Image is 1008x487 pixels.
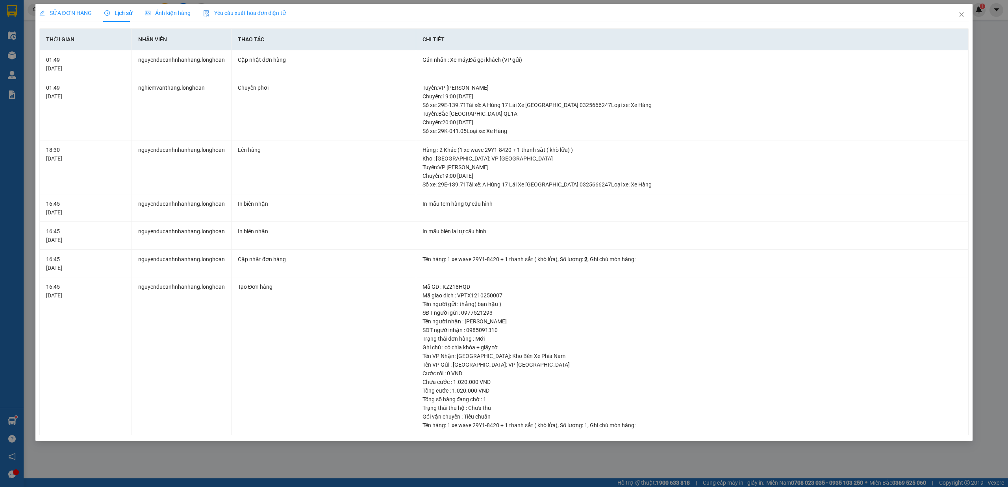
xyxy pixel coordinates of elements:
[584,422,587,428] span: 1
[238,255,409,264] div: Cập nhật đơn hàng
[238,282,409,291] div: Tạo Đơn hàng
[422,163,962,189] div: Tuyến : VP [PERSON_NAME] Chuyến: 19:00 [DATE] Số xe: 29E-139.71 Tài xế: A Hùng 17 Lái Xe [GEOGRAP...
[132,29,232,50] th: Nhân viên
[422,412,962,421] div: Gói vận chuyển : Tiêu chuẩn
[132,50,232,78] td: nguyenducanhnhanhang.longhoan
[104,10,110,16] span: clock-circle
[422,378,962,386] div: Chưa cước : 1.020.000 VND
[447,422,558,428] span: 1 xe wave 29Y1-8420 + 1 thanh sắt ( khò lửa)
[238,199,409,208] div: In biên nhận
[132,277,232,435] td: nguyenducanhnhanhang.longhoan
[132,194,232,222] td: nguyenducanhnhanhang.longhoan
[145,10,150,16] span: picture
[422,334,962,343] div: Trạng thái đơn hàng : Mới
[422,300,962,308] div: Tên người gửi : thắng( bạn hậu )
[422,55,962,64] div: Gán nhãn : Xe máy,Đã gọi khách (VP gửi)
[39,10,45,16] span: edit
[238,227,409,236] div: In biên nhận
[584,256,587,262] span: 2
[46,83,126,101] div: 01:49 [DATE]
[422,352,962,360] div: Tên VP Nhận: [GEOGRAPHIC_DATA]: Kho Bến Xe Phía Nam
[46,55,126,73] div: 01:49 [DATE]
[132,250,232,278] td: nguyenducanhnhanhang.longhoan
[422,421,962,430] div: Tên hàng: , Số lượng: , Ghi chú món hàng:
[46,255,126,272] div: 16:45 [DATE]
[46,199,126,217] div: 16:45 [DATE]
[422,395,962,404] div: Tổng số hàng đang chờ : 1
[422,326,962,334] div: SĐT người nhận : 0985091310
[422,317,962,326] div: Tên người nhận : [PERSON_NAME]
[40,29,132,50] th: Thời gian
[46,146,126,163] div: 18:30 [DATE]
[422,83,962,109] div: Tuyến : VP [PERSON_NAME] Chuyến: 19:00 [DATE] Số xe: 29E-139.71 Tài xế: A Hùng 17 Lái Xe [GEOGRAP...
[416,29,969,50] th: Chi tiết
[238,55,409,64] div: Cập nhật đơn hàng
[132,222,232,250] td: nguyenducanhnhanhang.longhoan
[422,227,962,236] div: In mẫu biên lai tự cấu hình
[46,227,126,244] div: 16:45 [DATE]
[132,140,232,194] td: nguyenducanhnhanhang.longhoan
[39,10,92,16] span: SỬA ĐƠN HÀNG
[145,10,191,16] span: Ảnh kiện hàng
[203,10,209,17] img: icon
[422,109,962,135] div: Tuyến : Bắc [GEOGRAPHIC_DATA] QL1A Chuyến: 20:00 [DATE] Số xe: 29K-041.05 Loại xe: Xe Hàng
[46,282,126,300] div: 16:45 [DATE]
[422,404,962,412] div: Trạng thái thu hộ : Chưa thu
[422,199,962,208] div: In mẫu tem hàng tự cấu hình
[422,360,962,369] div: Tên VP Gửi : [GEOGRAPHIC_DATA]: VP [GEOGRAPHIC_DATA]
[104,10,132,16] span: Lịch sử
[238,146,409,154] div: Lên hàng
[232,29,416,50] th: Thao tác
[422,154,962,163] div: Kho : [GEOGRAPHIC_DATA]: VP [GEOGRAPHIC_DATA]
[132,78,232,141] td: nghiemvanthang.longhoan
[238,83,409,92] div: Chuyển phơi
[422,369,962,378] div: Cước rồi : 0 VND
[203,10,286,16] span: Yêu cầu xuất hóa đơn điện tử
[958,11,965,18] span: close
[422,282,962,291] div: Mã GD : KZ218HQD
[422,291,962,300] div: Mã giao dịch : VPTX1210250007
[422,146,962,154] div: Hàng : 2 Khác (1 xe wave 29Y1-8420 + 1 thanh sắt ( khò lửa) )
[422,308,962,317] div: SĐT người gửi : 0977521293
[422,386,962,395] div: Tổng cước : 1.020.000 VND
[447,256,558,262] span: 1 xe wave 29Y1-8420 + 1 thanh sắt ( khò lửa)
[951,4,973,26] button: Close
[422,255,962,264] div: Tên hàng: , Số lượng: , Ghi chú món hàng:
[422,343,962,352] div: Ghi chú : có chìa khóa + giấy tờ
